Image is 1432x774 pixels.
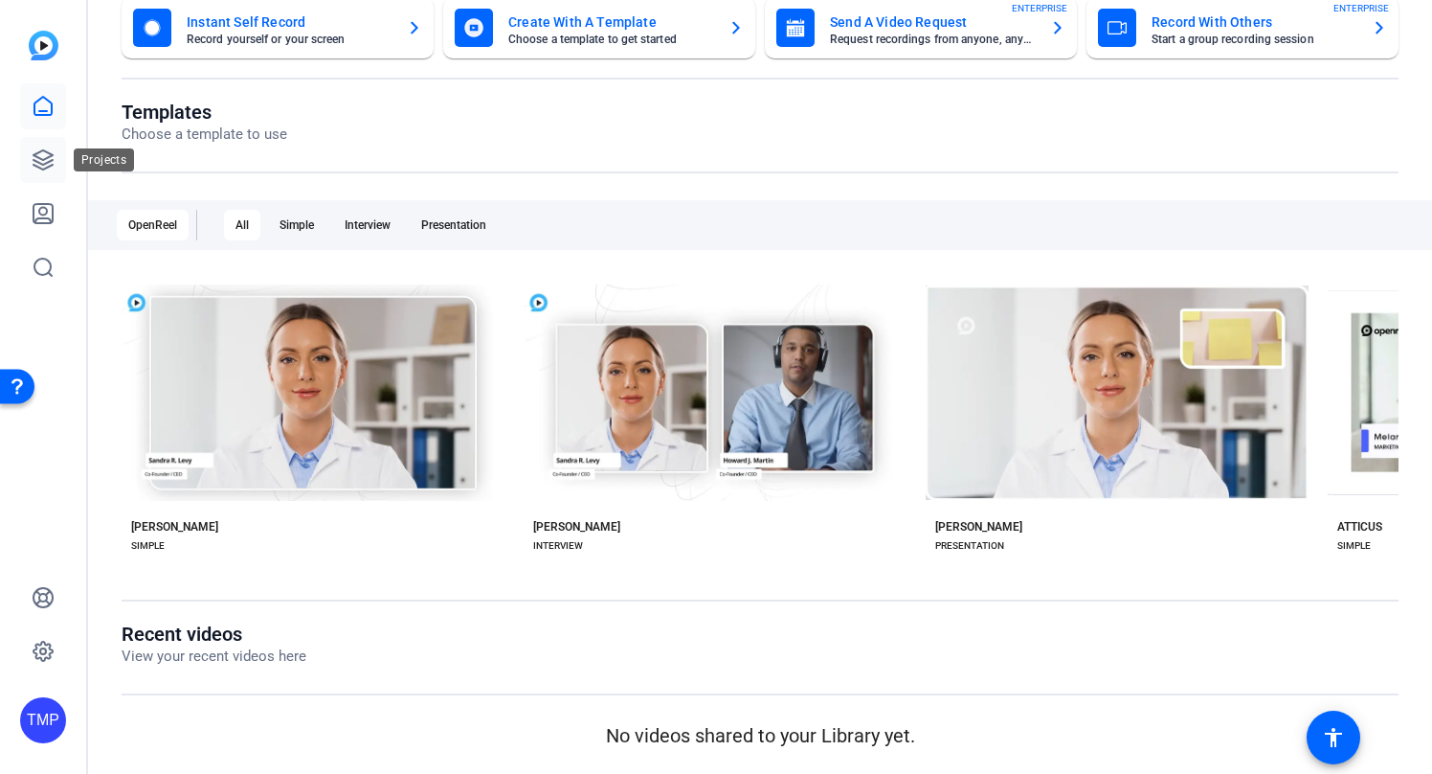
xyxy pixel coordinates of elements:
div: ATTICUS [1337,519,1382,535]
h1: Templates [122,101,287,124]
div: All [224,210,260,240]
mat-card-subtitle: Start a group recording session [1152,34,1356,45]
div: OpenReel [117,210,189,240]
div: Interview [333,210,402,240]
div: SIMPLE [1337,538,1371,554]
p: No videos shared to your Library yet. [122,721,1398,750]
p: View your recent videos here [122,646,306,668]
span: ENTERPRISE [1333,1,1389,15]
div: [PERSON_NAME] [131,519,218,535]
div: SIMPLE [131,538,165,554]
p: Choose a template to use [122,124,287,146]
div: [PERSON_NAME] [533,519,620,535]
mat-card-title: Send A Video Request [830,11,1035,34]
mat-card-title: Instant Self Record [187,11,392,34]
div: Simple [268,210,325,240]
mat-card-title: Create With A Template [508,11,713,34]
img: blue-gradient.svg [29,31,58,60]
mat-card-subtitle: Choose a template to get started [508,34,713,45]
mat-card-title: Record With Others [1152,11,1356,34]
div: TMP [20,697,66,743]
mat-card-subtitle: Record yourself or your screen [187,34,392,45]
div: Projects [74,148,134,171]
span: ENTERPRISE [1012,1,1067,15]
mat-icon: accessibility [1322,726,1345,749]
div: PRESENTATION [935,538,1004,554]
div: Presentation [410,210,498,240]
mat-card-subtitle: Request recordings from anyone, anywhere [830,34,1035,45]
div: [PERSON_NAME] [935,519,1022,535]
div: INTERVIEW [533,538,583,554]
h1: Recent videos [122,623,306,646]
